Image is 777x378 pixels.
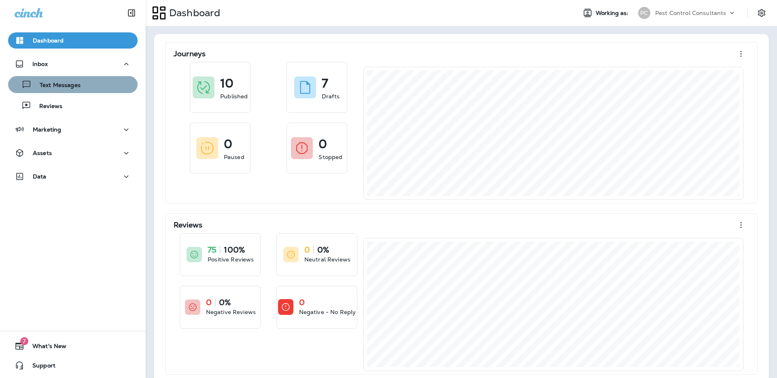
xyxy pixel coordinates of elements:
p: 7 [322,79,328,87]
button: Text Messages [8,76,138,93]
p: Positive Reviews [208,255,254,263]
p: Stopped [318,153,342,161]
p: Negative Reviews [206,308,256,316]
button: Support [8,357,138,374]
p: 0% [219,298,231,306]
span: Working as: [596,10,630,17]
span: 7 [20,337,28,345]
button: Settings [754,6,769,20]
p: 10 [220,79,234,87]
p: 100% [224,246,245,254]
p: 0 [224,140,232,148]
p: Reviews [174,221,202,229]
p: Dashboard [33,37,64,44]
p: Reviews [31,103,62,110]
p: Inbox [32,61,48,67]
p: 0 [318,140,327,148]
p: Drafts [322,92,340,100]
p: Journeys [174,50,206,58]
button: Marketing [8,121,138,138]
p: 0 [299,298,305,306]
p: Published [220,92,248,100]
span: What's New [24,343,66,353]
p: 0 [206,298,212,306]
button: Assets [8,145,138,161]
p: Assets [33,150,52,156]
button: Collapse Sidebar [120,5,143,21]
p: Neutral Reviews [304,255,350,263]
div: PC [638,7,650,19]
p: Pest Control Consultants [655,10,726,16]
p: Marketing [33,126,61,133]
button: 7What's New [8,338,138,354]
p: 0% [317,246,329,254]
p: 0 [304,246,310,254]
p: 75 [208,246,217,254]
button: Dashboard [8,32,138,49]
p: Dashboard [166,7,220,19]
p: Paused [224,153,244,161]
button: Reviews [8,97,138,114]
p: Data [33,173,47,180]
p: Text Messages [32,82,81,89]
p: Negative - No Reply [299,308,356,316]
span: Support [24,362,55,372]
button: Inbox [8,56,138,72]
button: Data [8,168,138,185]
